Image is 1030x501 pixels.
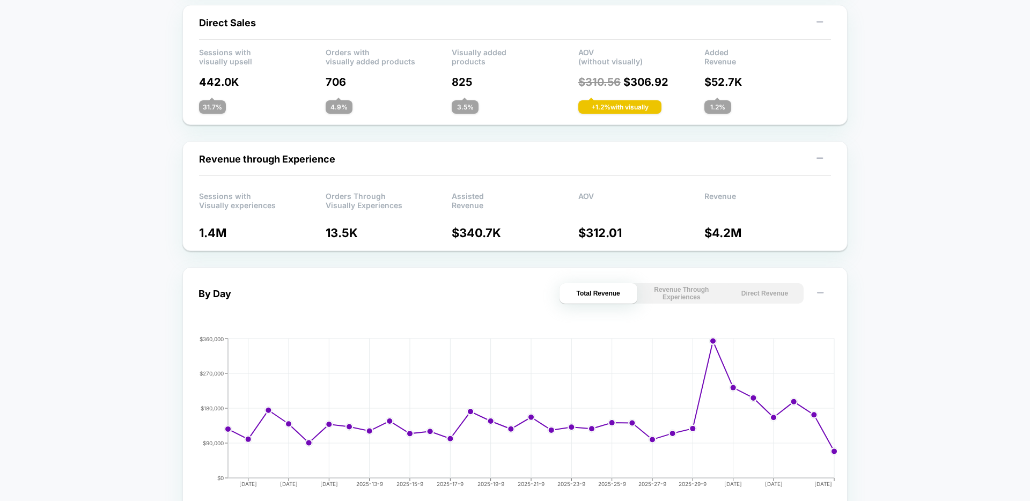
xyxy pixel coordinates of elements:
tspan: 2025-17-9 [437,481,464,487]
p: Revenue [704,191,831,208]
tspan: 2025-29-9 [679,481,707,487]
tspan: [DATE] [814,481,832,487]
tspan: $180,000 [201,405,224,411]
div: 31.7 % [199,100,226,114]
p: Orders with visually added products [326,48,452,64]
p: AOV (without visually) [578,48,705,64]
p: Visually added products [452,48,578,64]
p: Orders Through Visually Experiences [326,191,452,208]
p: 825 [452,76,578,89]
div: 1.2 % [704,100,731,114]
button: Direct Revenue [726,283,804,304]
tspan: [DATE] [239,481,257,487]
button: Revenue Through Experiences [643,283,720,304]
p: 13.5K [326,226,452,240]
tspan: $360,000 [200,336,224,342]
p: $ 52.7K [704,76,831,89]
p: Assisted Revenue [452,191,578,208]
p: $ 306.92 [578,76,705,89]
tspan: [DATE] [765,481,783,487]
div: By Day [198,288,231,299]
tspan: $90,000 [203,440,224,446]
tspan: [DATE] [320,481,338,487]
tspan: 2025-13-9 [356,481,383,487]
p: 706 [326,76,452,89]
span: Revenue through Experience [199,153,335,165]
p: $ 4.2M [704,226,831,240]
p: 442.0K [199,76,326,89]
p: 1.4M [199,226,326,240]
p: $ 340.7K [452,226,578,240]
tspan: $270,000 [200,370,224,377]
div: + 1.2 % with visually [578,100,661,114]
span: Direct Sales [199,17,256,28]
tspan: [DATE] [724,481,742,487]
p: Added Revenue [704,48,831,64]
tspan: 2025-21-9 [518,481,545,487]
p: $ 312.01 [578,226,705,240]
div: 4.9 % [326,100,352,114]
span: $ 310.56 [578,76,621,89]
tspan: 2025-25-9 [598,481,626,487]
tspan: 2025-19-9 [477,481,504,487]
button: Total Revenue [560,283,637,304]
tspan: [DATE] [280,481,298,487]
tspan: 2025-23-9 [557,481,585,487]
p: Sessions with Visually experiences [199,191,326,208]
tspan: 2025-15-9 [396,481,423,487]
tspan: 2025-27-9 [638,481,666,487]
div: 3.5 % [452,100,479,114]
p: AOV [578,191,705,208]
tspan: $0 [217,475,224,481]
p: Sessions with visually upsell [199,48,326,64]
